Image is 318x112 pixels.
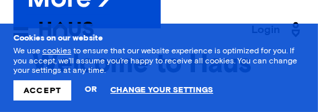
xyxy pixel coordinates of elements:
span: or [85,79,97,102]
button: Accept [13,80,71,101]
a: Login [252,13,305,46]
h3: Cookies on our website [13,34,305,43]
a: cookies [42,47,71,55]
span: We use to ensure that our website experience is optimized for you. If you accept, we’ll assume yo... [13,47,297,75]
a: Change your settings [110,86,213,95]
